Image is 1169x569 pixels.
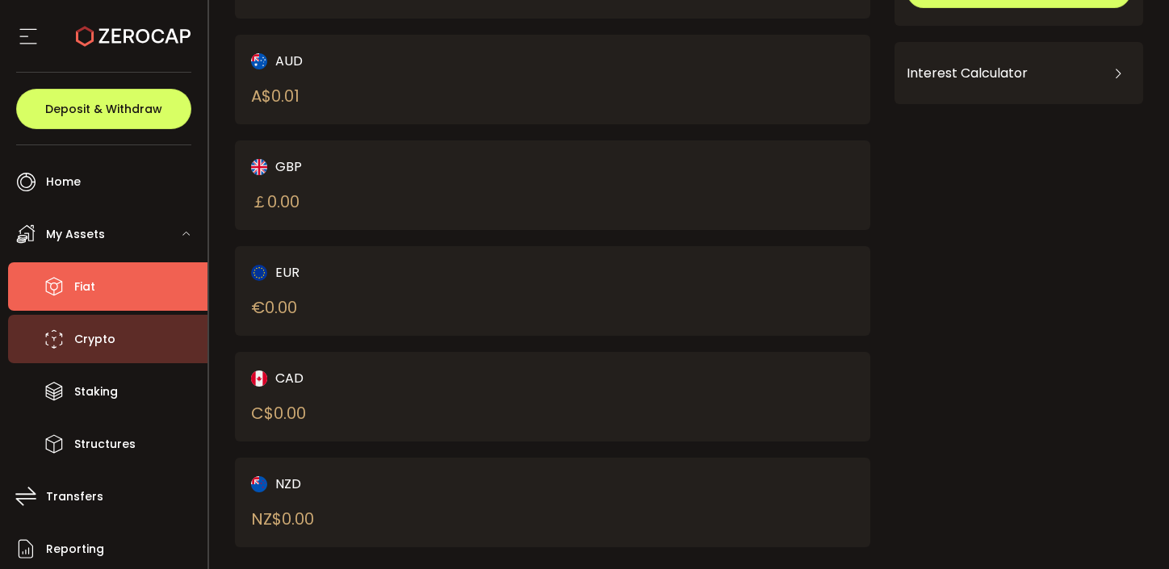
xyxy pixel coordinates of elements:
[251,474,523,494] div: NZD
[16,89,191,129] button: Deposit & Withdraw
[45,103,162,115] span: Deposit & Withdraw
[251,370,267,387] img: cad_portfolio.svg
[46,485,103,508] span: Transfers
[46,170,81,194] span: Home
[251,84,300,108] div: A$ 0.01
[251,401,306,425] div: C$ 0.00
[251,53,267,69] img: aud_portfolio.svg
[74,380,118,404] span: Staking
[251,265,267,281] img: eur_portfolio.svg
[251,51,523,71] div: AUD
[46,538,104,561] span: Reporting
[46,223,105,246] span: My Assets
[251,190,300,214] div: ￡ 0.00
[251,295,297,320] div: € 0.00
[251,476,267,492] img: nzd_portfolio.svg
[74,275,95,299] span: Fiat
[251,157,523,177] div: GBP
[74,433,136,456] span: Structures
[251,368,523,388] div: CAD
[74,328,115,351] span: Crypto
[251,159,267,175] img: gbp_portfolio.svg
[251,262,523,282] div: EUR
[807,26,1169,569] iframe: Chat Widget
[251,507,314,531] div: NZ$ 0.00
